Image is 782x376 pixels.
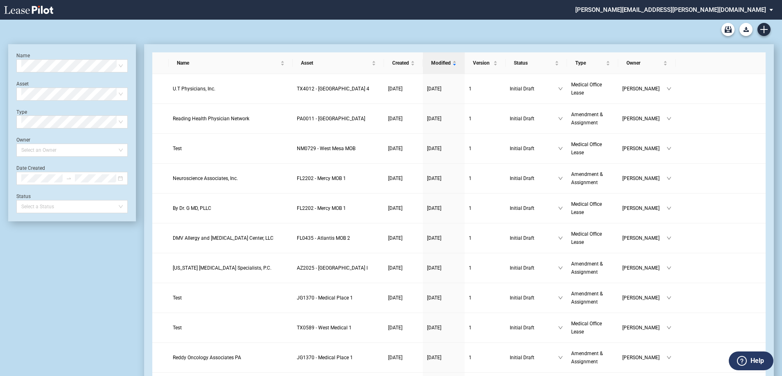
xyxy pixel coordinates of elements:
[558,206,563,211] span: down
[757,23,771,36] a: Create new document
[297,115,380,123] a: PA0011 - [GEOGRAPHIC_DATA]
[571,170,614,187] a: Amendment & Assignment
[622,85,667,93] span: [PERSON_NAME]
[173,86,215,92] span: U.T Physicians, Inc.
[173,295,182,301] span: Test
[431,59,451,67] span: Modified
[297,355,353,360] span: JG1370 - Medical Place 1
[388,115,419,123] a: [DATE]
[173,325,182,331] span: Test
[571,261,603,275] span: Amendment & Assignment
[177,59,279,67] span: Name
[16,165,45,171] label: Date Created
[510,234,558,242] span: Initial Draft
[571,230,614,246] a: Medical Office Lease
[388,295,402,301] span: [DATE]
[721,23,735,36] a: Archive
[173,174,289,182] a: Neuroscience Associates, Inc.
[469,235,472,241] span: 1
[388,294,419,302] a: [DATE]
[388,205,402,211] span: [DATE]
[737,23,755,36] md-menu: Download Blank Form List
[622,144,667,153] span: [PERSON_NAME]
[427,265,441,271] span: [DATE]
[469,116,472,122] span: 1
[469,353,502,362] a: 1
[427,353,461,362] a: [DATE]
[469,324,502,332] a: 1
[427,205,441,211] span: [DATE]
[469,355,472,360] span: 1
[571,260,614,276] a: Amendment & Assignment
[667,206,671,211] span: down
[729,351,773,370] button: Help
[571,231,602,245] span: Medical Office Lease
[388,325,402,331] span: [DATE]
[173,265,271,271] span: Arizona Glaucoma Specialists, P.C.
[622,324,667,332] span: [PERSON_NAME]
[469,234,502,242] a: 1
[388,324,419,332] a: [DATE]
[469,265,472,271] span: 1
[384,52,423,74] th: Created
[427,235,441,241] span: [DATE]
[427,85,461,93] a: [DATE]
[750,356,764,366] label: Help
[173,146,182,151] span: Test
[667,325,671,330] span: down
[297,116,365,122] span: PA0011 - Spring Ridge Medical Center
[297,324,380,332] a: TX0589 - West Medical 1
[571,200,614,216] a: Medical Office Lease
[510,294,558,302] span: Initial Draft
[388,144,419,153] a: [DATE]
[575,59,604,67] span: Type
[469,264,502,272] a: 1
[571,112,603,126] span: Amendment & Assignment
[427,115,461,123] a: [DATE]
[427,294,461,302] a: [DATE]
[297,265,368,271] span: AZ2025 - Medical Plaza I
[469,144,502,153] a: 1
[469,325,472,331] span: 1
[622,294,667,302] span: [PERSON_NAME]
[571,201,602,215] span: Medical Office Lease
[558,146,563,151] span: down
[173,85,289,93] a: U.T Physicians, Inc.
[571,290,614,306] a: Amendment & Assignment
[427,234,461,242] a: [DATE]
[571,142,602,155] span: Medical Office Lease
[297,204,380,212] a: FL2202 - Mercy MOB 1
[469,176,472,181] span: 1
[293,52,384,74] th: Asset
[622,353,667,362] span: [PERSON_NAME]
[469,146,472,151] span: 1
[173,235,273,241] span: DMV Allergy and Asthma Center, LLC
[469,295,472,301] span: 1
[388,85,419,93] a: [DATE]
[469,294,502,302] a: 1
[173,204,289,212] a: By Dr. G MD, PLLC
[66,176,72,181] span: swap-right
[66,176,72,181] span: to
[514,59,553,67] span: Status
[427,264,461,272] a: [DATE]
[510,115,558,123] span: Initial Draft
[297,205,346,211] span: FL2202 - Mercy MOB 1
[558,266,563,270] span: down
[558,355,563,360] span: down
[173,353,289,362] a: Reddy Oncology Associates PA
[558,176,563,181] span: down
[169,52,293,74] th: Name
[469,204,502,212] a: 1
[465,52,506,74] th: Version
[427,176,441,181] span: [DATE]
[297,176,346,181] span: FL2202 - Mercy MOB 1
[510,353,558,362] span: Initial Draft
[567,52,618,74] th: Type
[16,53,30,59] label: Name
[173,116,249,122] span: Reading Health Physician Network
[510,174,558,182] span: Initial Draft
[667,116,671,121] span: down
[16,81,29,87] label: Asset
[571,81,614,97] a: Medical Office Lease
